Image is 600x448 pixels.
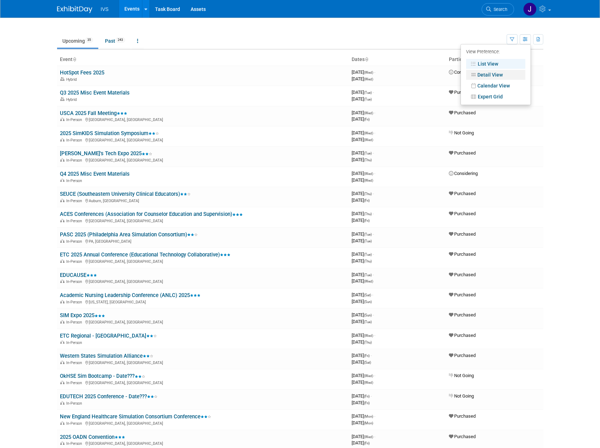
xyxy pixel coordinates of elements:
[352,252,374,257] span: [DATE]
[352,434,375,439] span: [DATE]
[66,381,84,385] span: In-Person
[352,339,372,345] span: [DATE]
[60,319,346,325] div: [GEOGRAPHIC_DATA], [GEOGRAPHIC_DATA]
[374,434,375,439] span: -
[352,400,370,405] span: [DATE]
[352,440,370,446] span: [DATE]
[466,81,525,91] a: Calendar View
[374,413,375,419] span: -
[371,353,372,358] span: -
[60,393,157,400] a: EDUTECH 2025 Conference - Date???
[60,97,64,101] img: Hybrid Event
[66,199,84,203] span: In-Person
[60,299,346,304] div: [US_STATE], [GEOGRAPHIC_DATA]
[60,353,153,359] a: Western States Simulation Alliance
[364,199,370,202] span: (Fri)
[60,441,64,445] img: In-Person Event
[60,116,346,122] div: [GEOGRAPHIC_DATA], [GEOGRAPHIC_DATA]
[374,110,375,115] span: -
[60,333,157,339] a: ETC Regional - [GEOGRAPHIC_DATA]
[352,157,372,162] span: [DATE]
[466,70,525,80] a: Detail View
[373,150,374,156] span: -
[466,47,525,58] div: View Preference:
[352,373,375,378] span: [DATE]
[349,54,446,66] th: Dates
[352,393,372,399] span: [DATE]
[446,54,543,66] th: Participation
[57,6,92,13] img: ExhibitDay
[449,150,476,156] span: Purchased
[466,92,525,102] a: Expert Grid
[374,69,375,75] span: -
[100,34,130,48] a: Past243
[364,131,373,135] span: (Wed)
[60,231,198,238] a: PASC 2025 (Philadelphia Area Simulation Consortium)
[364,435,373,439] span: (Wed)
[449,353,476,358] span: Purchased
[57,34,98,48] a: Upcoming35
[352,211,374,216] span: [DATE]
[60,413,211,420] a: New England Healthcare Simulation Consortium Conference
[352,137,373,142] span: [DATE]
[352,238,372,243] span: [DATE]
[364,273,372,277] span: (Tue)
[364,259,372,263] span: (Thu)
[373,272,374,277] span: -
[352,231,374,237] span: [DATE]
[352,191,374,196] span: [DATE]
[60,300,64,303] img: In-Person Event
[364,138,373,142] span: (Wed)
[364,77,373,81] span: (Wed)
[60,380,346,385] div: [GEOGRAPHIC_DATA], [GEOGRAPHIC_DATA]
[373,231,374,237] span: -
[374,333,375,338] span: -
[352,130,375,135] span: [DATE]
[449,333,476,338] span: Purchased
[364,91,372,95] span: (Tue)
[364,313,372,317] span: (Sun)
[352,177,373,183] span: [DATE]
[491,7,507,12] span: Search
[364,253,372,256] span: (Tue)
[66,158,84,163] span: In-Person
[60,191,191,197] a: SEUCE (Southeastern University Clinical Educators)
[352,299,372,304] span: [DATE]
[352,319,372,324] span: [DATE]
[73,56,76,62] a: Sort by Event Name
[449,272,476,277] span: Purchased
[449,231,476,237] span: Purchased
[116,37,125,43] span: 243
[373,211,374,216] span: -
[449,292,476,297] span: Purchased
[449,90,476,95] span: Purchased
[364,172,373,176] span: (Wed)
[449,171,478,176] span: Considering
[364,117,370,121] span: (Fri)
[352,258,372,264] span: [DATE]
[352,359,371,365] span: [DATE]
[352,198,370,203] span: [DATE]
[374,373,375,378] span: -
[364,320,372,324] span: (Tue)
[66,441,84,446] span: In-Person
[60,69,104,76] a: HotSpot Fees 2025
[352,69,375,75] span: [DATE]
[60,381,64,384] img: In-Person Event
[364,374,373,378] span: (Wed)
[364,394,370,398] span: (Fri)
[364,340,372,344] span: (Thu)
[449,393,474,399] span: Not Going
[352,420,373,425] span: [DATE]
[60,252,230,258] a: ETC 2025 Annual Conference (Educational Technology Collaborative)
[66,279,84,284] span: In-Person
[364,232,372,236] span: (Tue)
[352,218,370,223] span: [DATE]
[60,401,64,405] img: In-Person Event
[352,380,373,385] span: [DATE]
[523,2,537,16] img: Jeanette Lee
[60,137,346,143] div: [GEOGRAPHIC_DATA], [GEOGRAPHIC_DATA]
[364,421,373,425] span: (Mon)
[60,130,159,137] a: 2025 SimKIDS Simulation Symposium
[374,130,375,135] span: -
